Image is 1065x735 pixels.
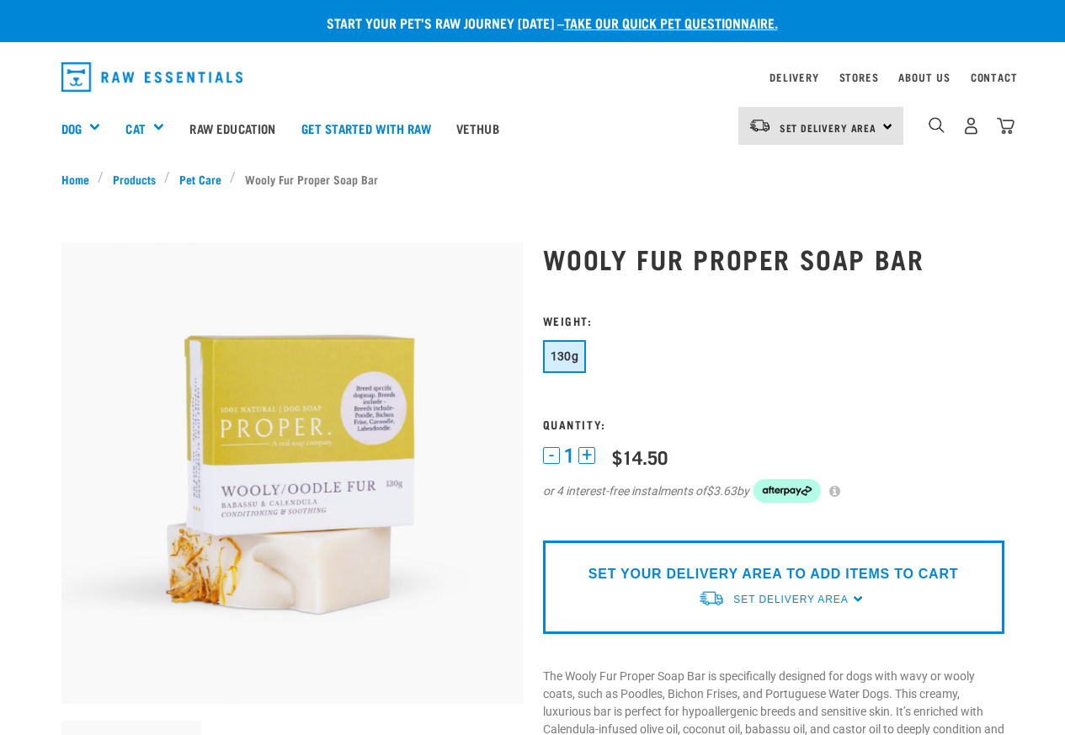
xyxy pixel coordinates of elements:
[971,74,1018,80] a: Contact
[706,482,737,500] span: $3.63
[543,314,1004,327] h3: Weight:
[170,170,230,188] a: Pet Care
[551,349,579,363] span: 130g
[61,242,523,704] img: Oodle soap
[564,19,778,26] a: take our quick pet questionnaire.
[543,479,1004,503] div: or 4 interest-free instalments of by
[543,340,587,373] button: 130g
[733,594,848,605] span: Set Delivery Area
[780,125,877,130] span: Set Delivery Area
[929,117,945,133] img: home-icon-1@2x.png
[61,170,99,188] a: Home
[588,564,958,584] p: SET YOUR DELIVERY AREA TO ADD ITEMS TO CART
[564,447,574,465] span: 1
[543,447,560,464] button: -
[698,589,725,607] img: van-moving.png
[839,74,879,80] a: Stores
[578,447,595,464] button: +
[543,418,1004,430] h3: Quantity:
[61,119,82,138] a: Dog
[748,118,771,133] img: van-moving.png
[61,170,1004,188] nav: breadcrumbs
[61,62,243,92] img: Raw Essentials Logo
[289,94,444,162] a: Get started with Raw
[48,56,1018,99] nav: dropdown navigation
[444,94,512,162] a: Vethub
[753,479,821,503] img: Afterpay
[177,94,288,162] a: Raw Education
[104,170,164,188] a: Products
[612,446,668,467] div: $14.50
[769,74,818,80] a: Delivery
[898,74,950,80] a: About Us
[125,119,145,138] a: Cat
[543,243,1004,274] h1: Wooly Fur Proper Soap Bar
[997,117,1014,135] img: home-icon@2x.png
[962,117,980,135] img: user.png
